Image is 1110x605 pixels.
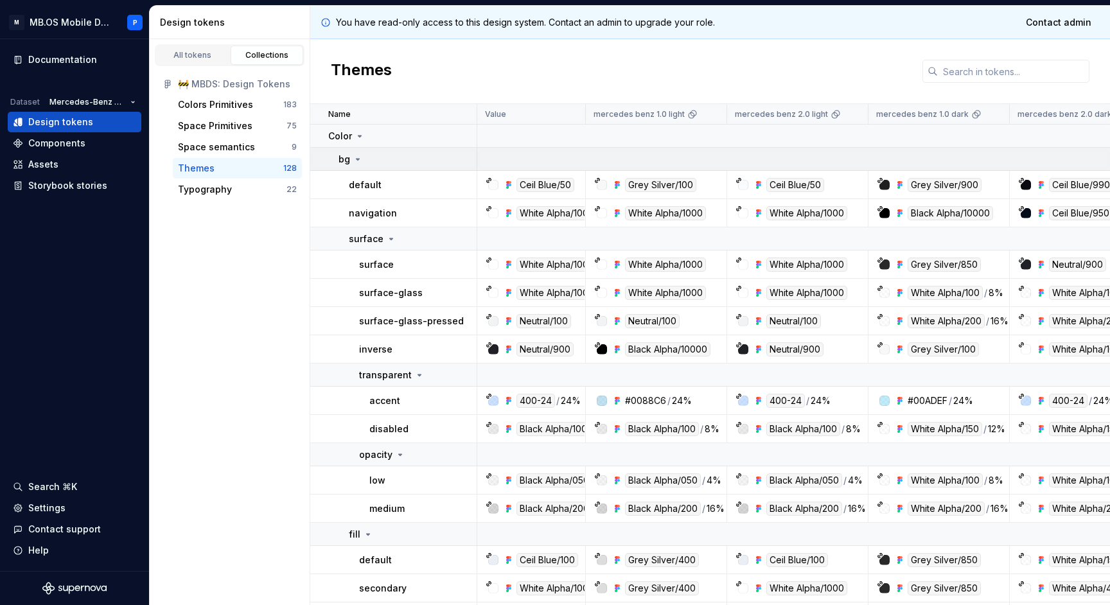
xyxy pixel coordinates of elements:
div: 12% [988,422,1005,436]
div: Settings [28,502,66,514]
p: surface-glass [359,286,423,299]
div: Black Alpha/200 [516,502,592,516]
div: Grey Silver/100 [625,178,696,192]
div: / [984,286,987,300]
div: 16% [991,502,1009,516]
h2: Themes [331,60,392,83]
p: surface [349,232,383,245]
a: Typography22 [173,179,302,200]
div: Black Alpha/200 [625,502,701,516]
div: Black Alpha/10000 [908,206,993,220]
div: / [806,394,809,408]
a: Design tokens [8,112,141,132]
p: mercedes benz 1.0 dark [876,109,969,119]
button: Help [8,540,141,561]
a: Assets [8,154,141,175]
span: Mercedes-Benz 2.0 [49,97,125,107]
p: bg [339,153,350,166]
div: White Alpha/200 [908,502,985,516]
a: Colors Primitives183 [173,94,302,115]
p: default [359,554,392,566]
div: Ceil Blue/50 [766,178,824,192]
button: Themes128 [173,158,302,179]
div: / [556,394,559,408]
div: Neutral/900 [766,342,824,356]
input: Search in tokens... [938,60,1089,83]
div: Black Alpha/100 [516,422,590,436]
div: Neutral/100 [625,314,680,328]
div: Neutral/900 [1049,258,1106,272]
div: / [667,394,671,407]
div: / [843,502,847,516]
div: Documentation [28,53,97,66]
div: 24% [561,394,581,408]
div: White Alpha/1000 [516,286,597,300]
div: Black Alpha/100 [625,422,699,436]
div: / [702,502,705,516]
div: 24% [811,394,831,408]
div: Grey Silver/850 [908,553,981,567]
a: Contact admin [1018,11,1100,34]
div: Grey Silver/400 [625,553,699,567]
div: Components [28,137,85,150]
div: Space semantics [178,141,255,153]
div: Grey Silver/400 [625,581,699,595]
p: Name [328,109,351,119]
div: All tokens [161,50,225,60]
div: / [841,422,845,436]
div: White Alpha/1000 [766,581,847,595]
p: inverse [359,343,392,356]
div: Black Alpha/200 [766,502,842,516]
div: Contact support [28,523,101,536]
div: 16% [848,502,866,516]
p: default [349,179,382,191]
p: medium [369,502,405,515]
div: Ceil Blue/100 [766,553,828,567]
div: Neutral/900 [516,342,574,356]
p: mercedes benz 2.0 light [735,109,828,119]
div: Storybook stories [28,179,107,192]
p: navigation [349,207,397,220]
div: White Alpha/1000 [766,206,847,220]
div: 400-24 [516,394,555,408]
div: White Alpha/1000 [516,206,597,220]
button: Space Primitives75 [173,116,302,136]
div: White Alpha/100 [908,286,983,300]
p: Value [485,109,506,119]
div: / [949,394,952,407]
div: 24% [672,394,692,407]
div: White Alpha/200 [908,314,985,328]
div: White Alpha/1000 [766,258,847,272]
div: 16% [707,502,725,516]
svg: Supernova Logo [42,582,107,595]
p: surface-glass-pressed [359,315,464,328]
div: 4% [848,473,863,487]
div: Neutral/100 [516,314,571,328]
div: 183 [283,100,297,110]
div: Grey Silver/900 [908,178,982,192]
div: 9 [292,142,297,152]
a: Settings [8,498,141,518]
div: 🚧 MBDS: Design Tokens [178,78,297,91]
div: / [983,422,987,436]
div: Grey Silver/850 [908,581,981,595]
div: / [843,473,847,487]
button: Contact support [8,519,141,539]
div: Ceil Blue/100 [516,553,578,567]
p: Color [328,130,352,143]
a: Space semantics9 [173,137,302,157]
div: White Alpha/150 [908,422,982,436]
span: Contact admin [1026,16,1091,29]
div: Help [28,544,49,557]
div: Assets [28,158,58,171]
div: White Alpha/100 [908,473,983,487]
a: Storybook stories [8,175,141,196]
p: surface [359,258,394,271]
p: accent [369,394,400,407]
div: Space Primitives [178,119,252,132]
div: Collections [235,50,299,60]
button: MMB.OS Mobile Design SystemP [3,8,146,36]
div: 8% [989,286,1003,300]
div: 8% [989,473,1003,487]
